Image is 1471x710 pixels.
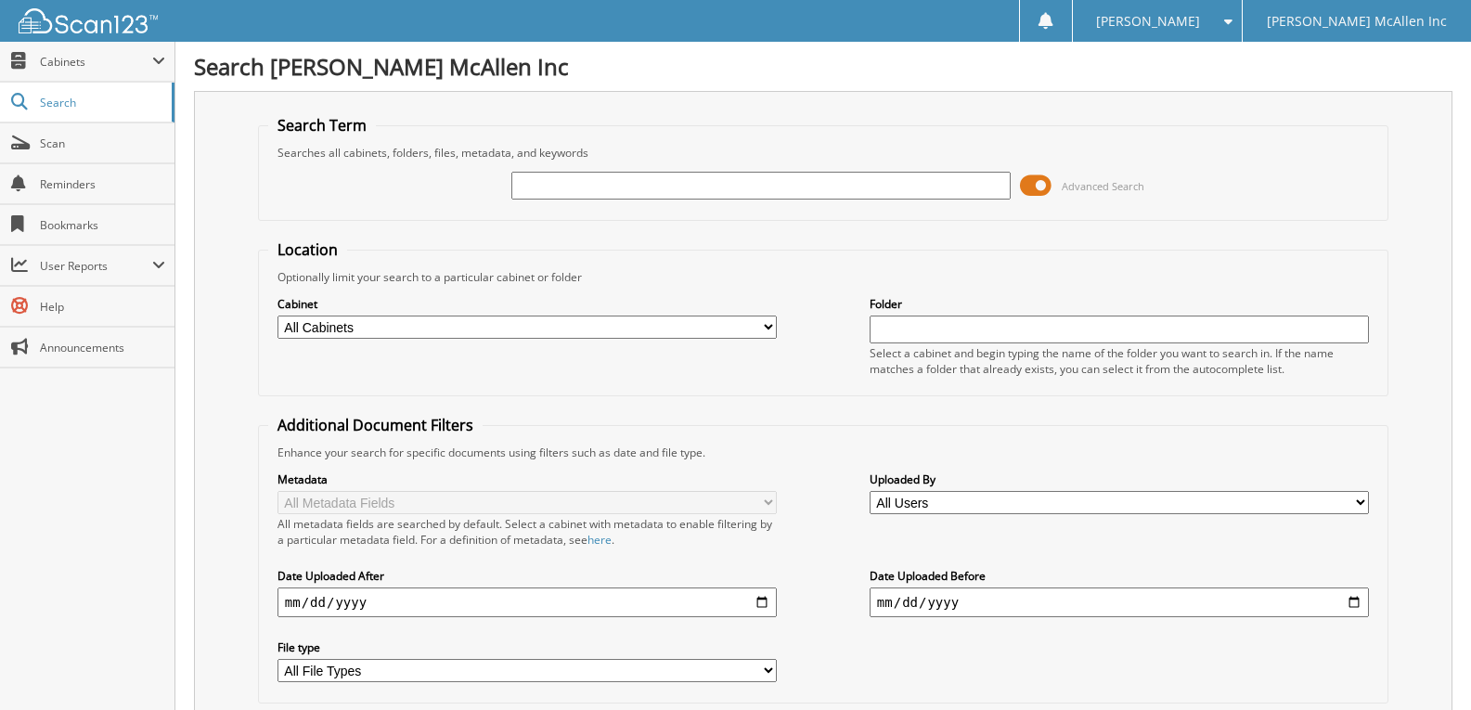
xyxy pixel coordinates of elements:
[40,340,165,355] span: Announcements
[268,239,347,260] legend: Location
[587,532,612,548] a: here
[40,136,165,151] span: Scan
[268,269,1378,285] div: Optionally limit your search to a particular cabinet or folder
[1062,179,1144,193] span: Advanced Search
[40,258,152,274] span: User Reports
[277,587,777,617] input: start
[40,95,162,110] span: Search
[40,299,165,315] span: Help
[268,415,483,435] legend: Additional Document Filters
[277,296,777,312] label: Cabinet
[40,217,165,233] span: Bookmarks
[870,587,1369,617] input: end
[870,471,1369,487] label: Uploaded By
[40,54,152,70] span: Cabinets
[19,8,158,33] img: scan123-logo-white.svg
[277,568,777,584] label: Date Uploaded After
[870,345,1369,377] div: Select a cabinet and begin typing the name of the folder you want to search in. If the name match...
[40,176,165,192] span: Reminders
[194,51,1452,82] h1: Search [PERSON_NAME] McAllen Inc
[870,296,1369,312] label: Folder
[277,516,777,548] div: All metadata fields are searched by default. Select a cabinet with metadata to enable filtering b...
[1267,16,1447,27] span: [PERSON_NAME] McAllen Inc
[277,471,777,487] label: Metadata
[1096,16,1200,27] span: [PERSON_NAME]
[870,568,1369,584] label: Date Uploaded Before
[268,445,1378,460] div: Enhance your search for specific documents using filters such as date and file type.
[268,115,376,136] legend: Search Term
[277,639,777,655] label: File type
[268,145,1378,161] div: Searches all cabinets, folders, files, metadata, and keywords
